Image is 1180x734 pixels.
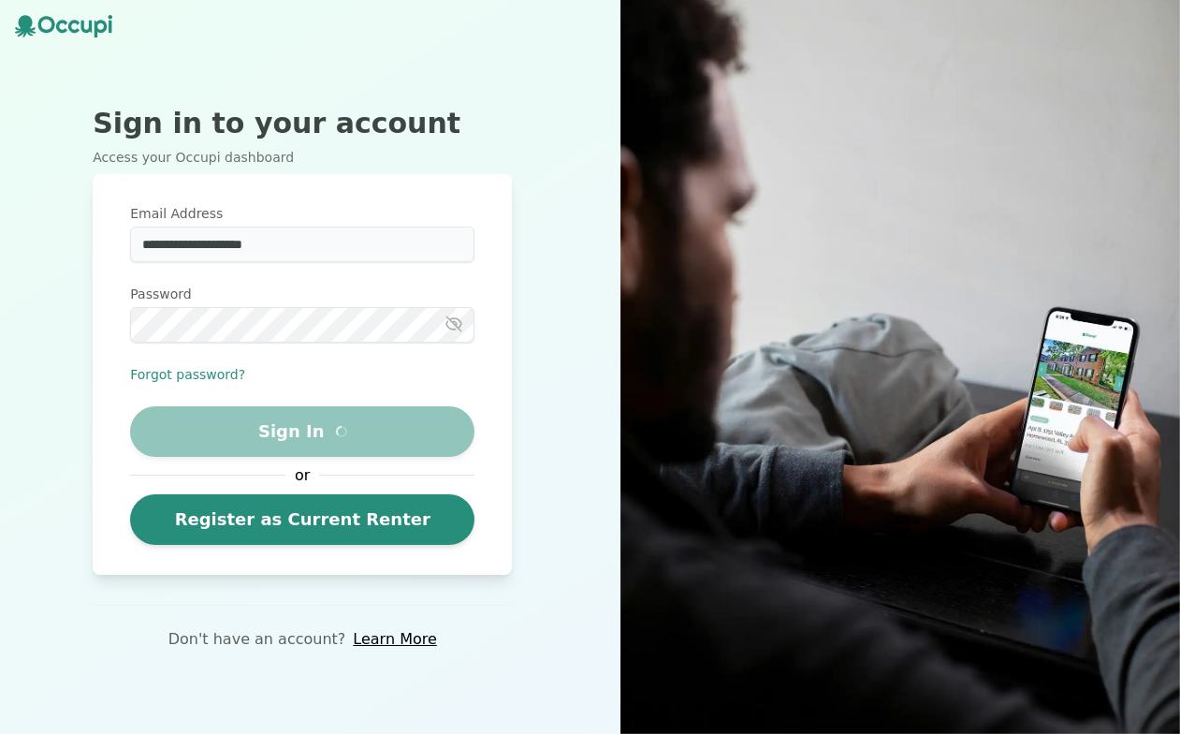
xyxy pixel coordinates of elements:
[93,107,512,140] h2: Sign in to your account
[285,464,319,487] span: or
[168,628,346,651] p: Don't have an account?
[130,285,474,303] label: Password
[130,204,474,223] label: Email Address
[130,494,474,545] a: Register as Current Renter
[130,365,245,384] button: Forgot password?
[353,628,436,651] a: Learn More
[93,148,512,167] p: Access your Occupi dashboard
